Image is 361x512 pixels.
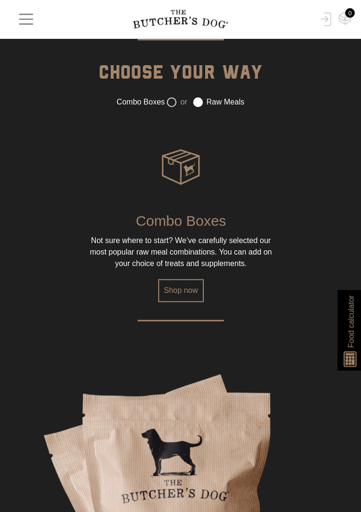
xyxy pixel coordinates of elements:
[136,205,226,235] div: Combo Boxes
[99,58,263,96] div: Choose your way
[167,97,187,107] label: or
[345,295,357,348] span: Food calculator
[85,235,277,269] div: Not sure where to start? We’ve carefully selected our most popular raw meal combinations. You can...
[338,12,351,25] img: TBD_Cart-Empty.png
[193,97,245,107] label: Raw Meals
[116,96,165,108] label: Combo Boxes
[345,8,355,18] div: 0
[158,279,204,302] a: Shop now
